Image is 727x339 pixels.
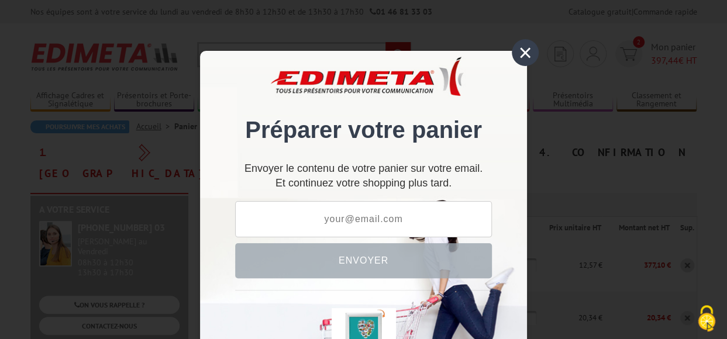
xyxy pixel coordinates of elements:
[235,68,492,155] div: Préparer votre panier
[235,243,492,278] button: Envoyer
[235,201,492,237] input: your@email.com
[235,167,492,170] p: Envoyer le contenu de votre panier sur votre email.
[692,304,721,333] img: Cookies (fenêtre modale)
[686,299,727,339] button: Cookies (fenêtre modale)
[235,167,492,189] div: Et continuez votre shopping plus tard.
[512,39,539,66] div: ×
